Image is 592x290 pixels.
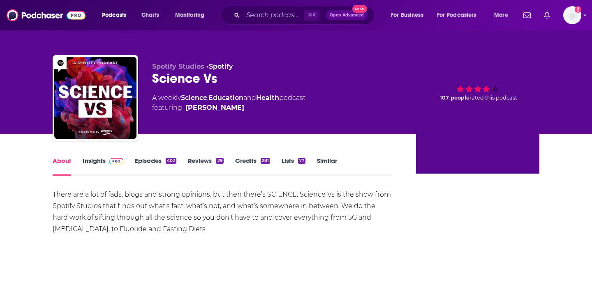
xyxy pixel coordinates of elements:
button: open menu [385,9,434,22]
a: Show notifications dropdown [541,8,553,22]
a: About [53,157,71,176]
div: 402 [166,158,176,164]
span: Open Advanced [330,13,364,17]
span: 107 people [440,95,469,101]
a: Show notifications dropdown [520,8,534,22]
span: • [206,63,233,70]
div: Search podcasts, credits, & more... [228,6,382,25]
button: open menu [169,9,215,22]
div: 29 [216,158,223,164]
span: More [494,9,508,21]
img: Podchaser Pro [109,158,123,165]
svg: Add a profile image [575,6,581,13]
a: Similar [317,157,337,176]
span: rated this podcast [469,95,517,101]
button: Open AdvancedNew [326,10,368,20]
span: Spotify Studios [152,63,204,70]
span: New [352,5,367,13]
span: and [243,94,256,102]
a: Credits281 [235,157,270,176]
a: Lists77 [282,157,305,176]
a: Health [256,94,279,102]
button: open menu [432,9,488,22]
span: , [207,94,208,102]
a: Science [181,94,207,102]
img: User Profile [563,6,581,24]
div: There are a lot of fads, blogs and strong opinions, but then there’s SCIENCE. Science Vs is the s... [53,189,392,235]
div: 77 [298,158,305,164]
a: [PERSON_NAME] [185,103,244,113]
a: Episodes402 [135,157,176,176]
span: Podcasts [102,9,126,21]
button: open menu [488,9,518,22]
a: Spotify [209,63,233,70]
div: 107 peoplerated this podcast [416,63,539,114]
span: Logged in as kkitamorn [563,6,581,24]
span: featuring [152,103,305,113]
a: InsightsPodchaser Pro [83,157,123,176]
input: Search podcasts, credits, & more... [243,9,304,22]
img: Podchaser - Follow, Share and Rate Podcasts [7,7,86,23]
span: ⌘ K [304,10,319,21]
a: Education [208,94,243,102]
span: For Business [391,9,423,21]
div: 281 [261,158,270,164]
img: Science Vs [54,57,136,139]
a: Reviews29 [188,157,223,176]
span: For Podcasters [437,9,476,21]
span: Charts [141,9,159,21]
a: Charts [136,9,164,22]
span: Monitoring [175,9,204,21]
button: open menu [96,9,137,22]
div: A weekly podcast [152,93,305,113]
button: Show profile menu [563,6,581,24]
